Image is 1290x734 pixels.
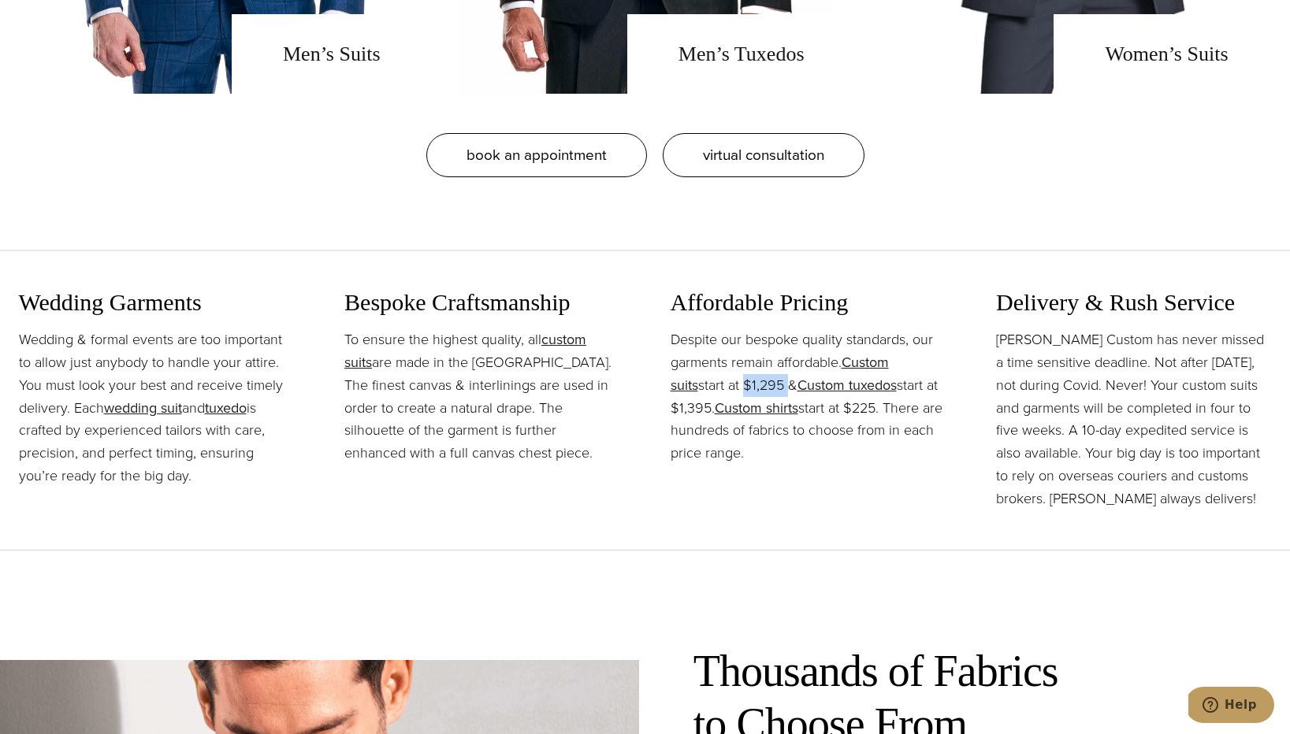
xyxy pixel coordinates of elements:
a: book an appointment [426,133,647,177]
a: Custom shirts [715,398,798,418]
a: wedding suit [104,398,182,418]
h3: Delivery & Rush Service [996,288,1272,317]
a: virtual consultation [663,133,864,177]
p: To ensure the highest quality, all are made in the [GEOGRAPHIC_DATA]. The finest canvas & interli... [344,328,620,465]
p: Wedding & formal events are too important to allow just anybody to handle your attire. You must l... [19,328,295,487]
h3: Wedding Garments [19,288,295,317]
a: Custom tuxedos [797,375,897,395]
h3: Affordable Pricing [671,288,946,317]
a: Custom suits [671,352,889,395]
a: tuxedo [205,398,247,418]
iframe: Opens a widget where you can chat to one of our agents [1188,687,1274,726]
p: [PERSON_NAME] Custom has never missed a time sensitive deadline. Not after [DATE], not during Cov... [996,328,1272,510]
h3: Bespoke Craftsmanship [344,288,620,317]
p: Despite our bespoke quality standards, our garments remain affordable. start at $1,295 & start at... [671,328,946,465]
span: book an appointment [467,143,607,166]
span: virtual consultation [703,143,824,166]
